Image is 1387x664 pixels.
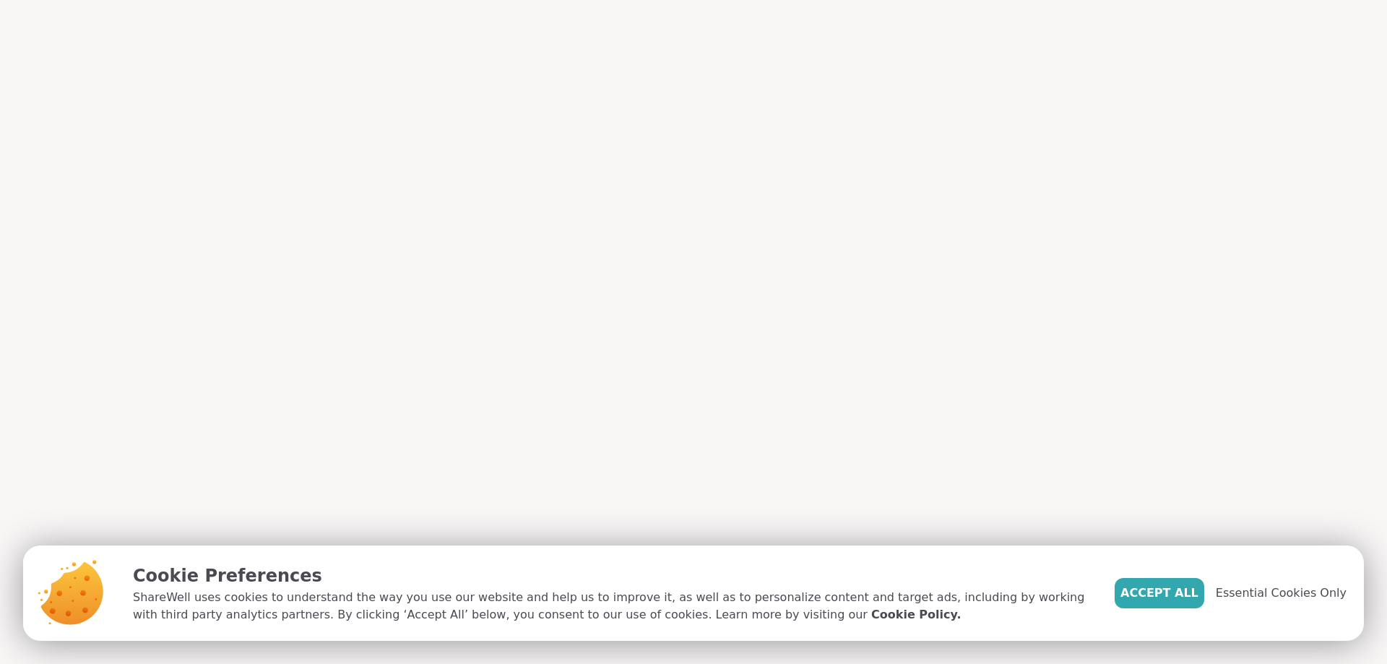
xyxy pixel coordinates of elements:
[1115,578,1204,608] button: Accept All
[1120,585,1198,602] span: Accept All
[871,606,961,624] a: Cookie Policy.
[133,563,1092,589] p: Cookie Preferences
[1216,585,1347,602] span: Essential Cookies Only
[133,589,1092,624] p: ShareWell uses cookies to understand the way you use our website and help us to improve it, as we...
